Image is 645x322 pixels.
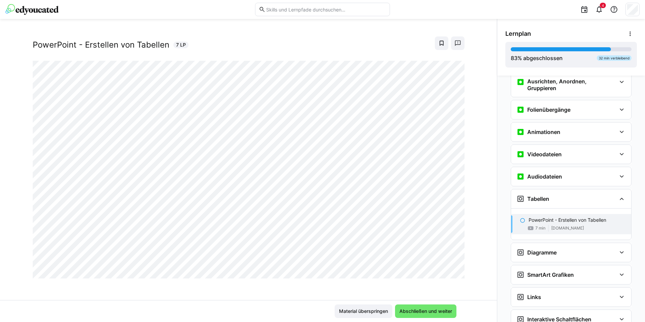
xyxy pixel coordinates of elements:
span: 7 min [535,225,545,231]
h3: Audiodateien [527,173,562,180]
h3: Folienübergänge [527,106,570,113]
h3: Links [527,294,541,300]
span: [DOMAIN_NAME] [551,225,584,231]
span: Lernplan [505,30,531,37]
h3: Tabellen [527,195,549,202]
p: PowerPoint - Erstellen von Tabellen [529,217,606,223]
h3: SmartArt Grafiken [527,271,574,278]
div: % abgeschlossen [511,54,563,62]
div: 32 min verbleibend [597,55,632,61]
h3: Ausrichten, Anordnen, Gruppieren [527,78,616,91]
h3: Videodateien [527,151,562,158]
button: Abschließen und weiter [395,304,456,318]
h3: Diagramme [527,249,557,256]
h3: Animationen [527,129,560,135]
span: 7 LP [176,42,186,48]
span: Abschließen und weiter [398,308,453,315]
span: 83 [511,55,517,61]
h2: PowerPoint - Erstellen von Tabellen [33,40,169,50]
button: Material überspringen [335,304,392,318]
span: 4 [602,3,604,7]
span: Material überspringen [338,308,389,315]
input: Skills und Lernpfade durchsuchen… [265,6,386,12]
